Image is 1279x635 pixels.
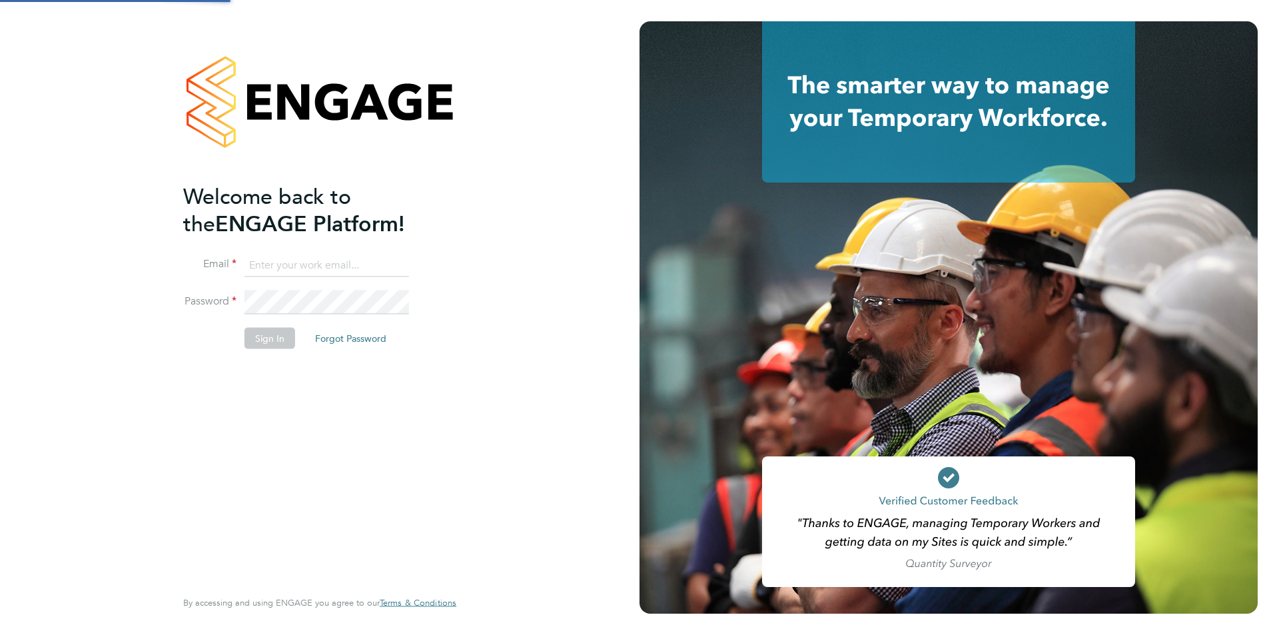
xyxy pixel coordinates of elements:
button: Sign In [244,328,295,349]
a: Terms & Conditions [380,598,456,608]
span: By accessing and using ENGAGE you agree to our [183,597,456,608]
input: Enter your work email... [244,253,409,277]
label: Password [183,295,236,309]
h2: ENGAGE Platform! [183,183,443,237]
span: Welcome back to the [183,183,351,237]
label: Email [183,257,236,271]
button: Forgot Password [304,328,397,349]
